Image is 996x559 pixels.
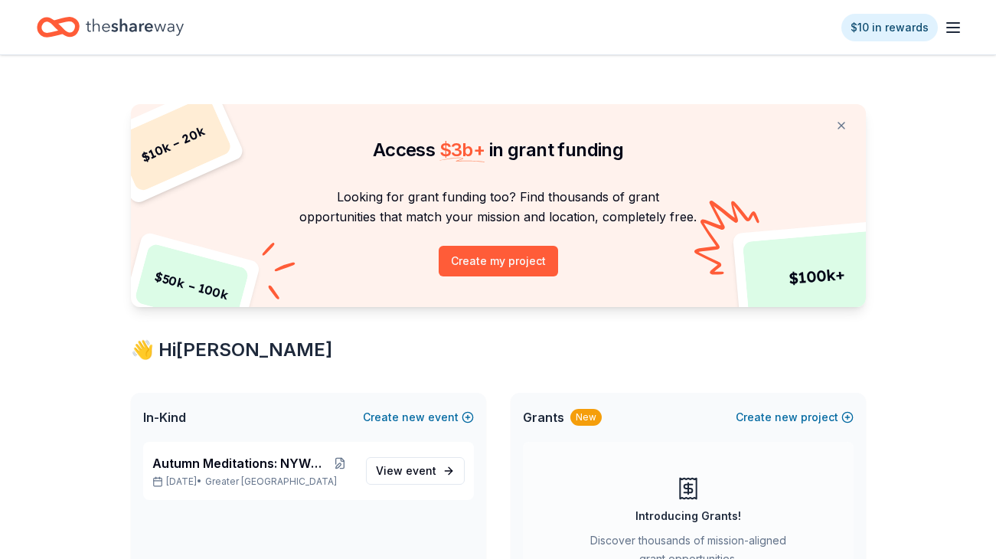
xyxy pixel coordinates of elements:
span: event [406,464,436,477]
div: $ 10k – 20k [113,95,233,193]
span: $ 3b + [439,139,485,161]
span: new [775,408,798,427]
a: Home [37,9,184,45]
p: Looking for grant funding too? Find thousands of grant opportunities that match your mission and ... [149,187,847,227]
p: [DATE] • [152,476,354,488]
div: New [570,409,602,426]
span: View [376,462,436,480]
button: Create my project [439,246,558,276]
button: Createnewproject [736,408,854,427]
button: Createnewevent [363,408,474,427]
span: Greater [GEOGRAPHIC_DATA] [205,476,337,488]
div: Introducing Grants! [635,507,741,525]
span: Grants [523,408,564,427]
a: $10 in rewards [841,14,938,41]
span: new [402,408,425,427]
span: In-Kind [143,408,186,427]
span: Access in grant funding [373,139,623,161]
a: View event [366,457,465,485]
div: 👋 Hi [PERSON_NAME] [131,338,866,362]
span: Autumn Meditations: NYWC at 41 [152,454,327,472]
